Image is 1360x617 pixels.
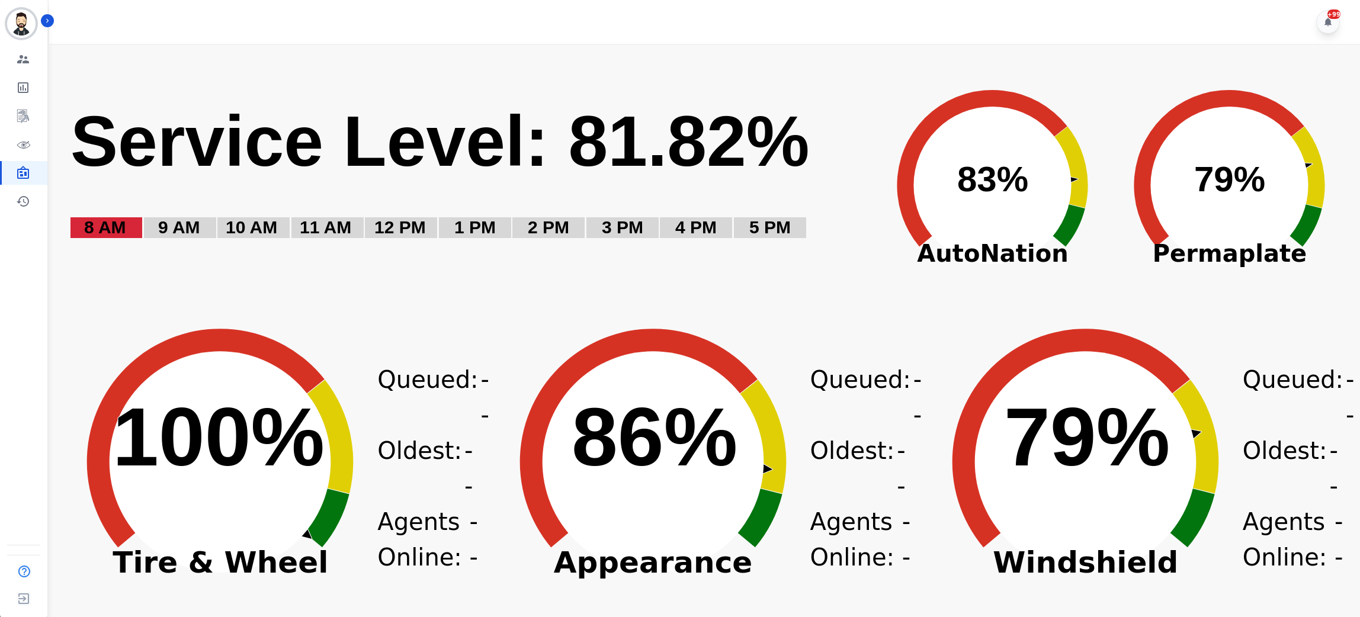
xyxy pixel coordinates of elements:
div: Queued: [377,362,466,433]
text: Service Level: 81.82% [70,101,810,181]
text: 11 AM [300,217,351,237]
text: 79% [1194,159,1265,199]
span: -- [1346,362,1354,433]
text: 4 PM [675,217,717,237]
text: 79% [1004,390,1170,483]
div: Oldest: [1243,433,1332,504]
div: Oldest: [810,433,899,504]
span: -- [469,504,478,575]
span: -- [897,433,905,504]
text: 3 PM [602,217,643,237]
svg: Service Level: 0% [69,98,867,255]
text: 1 PM [454,217,496,237]
text: 5 PM [749,217,791,237]
div: Agents Online: [810,504,911,575]
text: 2 PM [528,217,569,237]
div: Agents Online: [377,504,478,575]
text: 10 AM [226,217,277,237]
span: -- [464,433,473,504]
div: Queued: [1243,362,1332,433]
text: 12 PM [374,217,426,237]
span: -- [1329,433,1337,504]
span: Tire & Wheel [57,557,383,568]
span: Appearance [490,557,816,568]
text: 9 AM [158,217,200,237]
text: 100% [113,390,325,483]
text: 86% [572,390,737,483]
div: Oldest: [377,433,466,504]
img: Bordered avatar [7,9,36,38]
div: Agents Online: [1243,504,1343,575]
span: Windshield [923,557,1249,568]
span: -- [902,504,911,575]
text: 83% [957,159,1028,199]
span: AutoNation [874,236,1111,271]
div: Queued: [810,362,899,433]
span: -- [1335,504,1343,575]
span: Permaplate [1111,236,1348,271]
div: +99 [1327,9,1340,19]
span: -- [913,362,922,433]
span: -- [481,362,489,433]
text: 8 AM [84,217,126,237]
